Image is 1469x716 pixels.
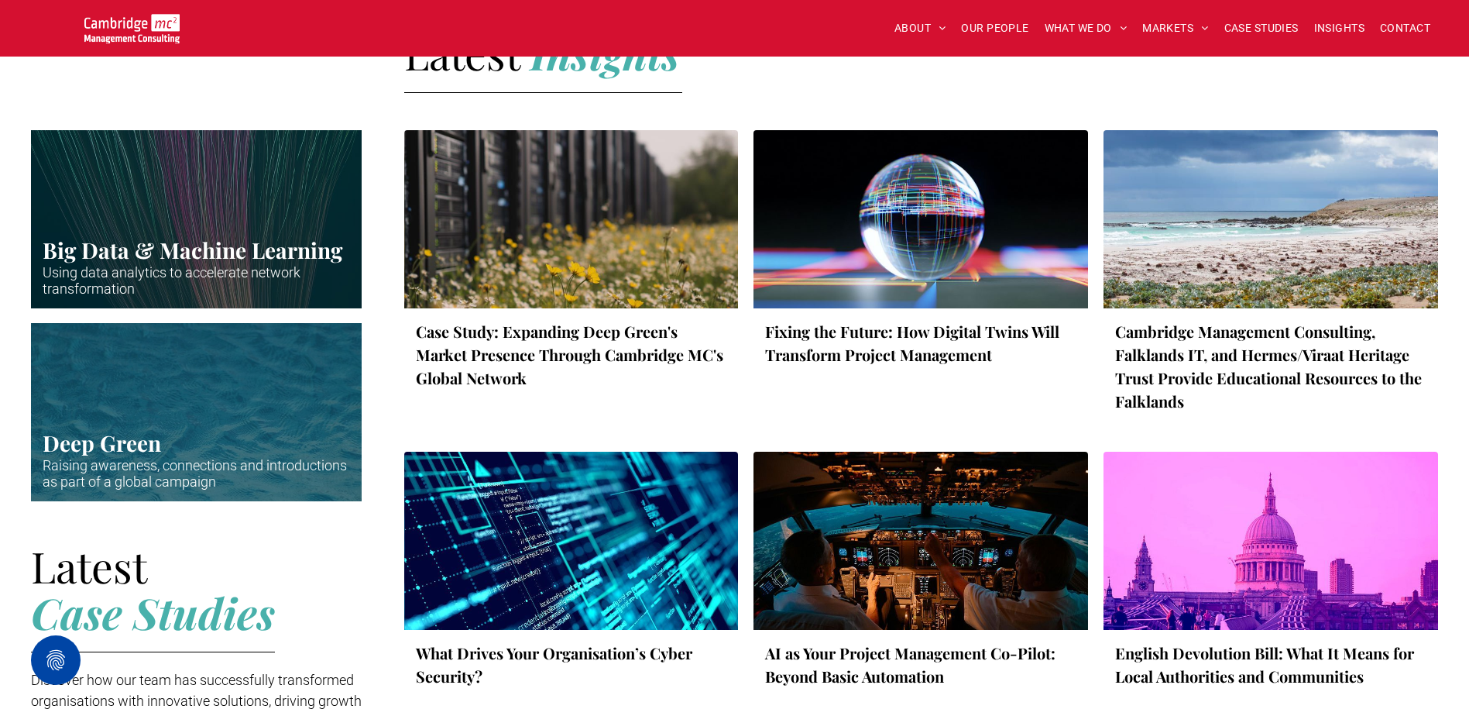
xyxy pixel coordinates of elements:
a: Streams of colour in red and green [31,130,362,308]
a: Case Study: Expanding Deep Green's Market Presence Through Cambridge MC's Global Network [416,320,727,390]
a: CASE STUDIES [1217,16,1306,40]
a: Cambridge Management Consulting, Falklands IT, and Hermes/Viraat Heritage Trust Provide Education... [1115,320,1426,413]
a: Intricate waves in water [31,323,362,501]
a: Your Business Transformed | Cambridge Management Consulting [84,16,180,33]
img: Go to Homepage [84,14,180,43]
a: St Pauls Cathedral, subsea [1103,452,1438,630]
span: Latest [31,537,147,594]
a: A modern office building on a wireframe floor with lava raining from the sky in the background, d... [404,452,739,630]
a: MARKETS [1134,16,1216,40]
a: INSIGHTS [1306,16,1372,40]
a: What Drives Your Organisation’s Cyber Security? [416,642,727,688]
a: CONTACT [1372,16,1438,40]
a: OUR PEOPLE [953,16,1036,40]
strong: Case Studies [31,583,275,641]
a: A vivid photo of the skyline of Stanley on the Falkland Islands, subsea [1103,130,1438,308]
a: A Data centre in a field, digital infrastructure [404,130,739,308]
a: AI co-pilot, digital transformation [753,452,1088,630]
a: ABOUT [887,16,954,40]
a: Fixing the Future: How Digital Twins Will Transform Project Management [765,320,1076,367]
a: WHAT WE DO [1037,16,1135,40]
a: AI as Your Project Management Co-Pilot: Beyond Basic Automation [765,642,1076,688]
a: Crystal ball on a neon floor, digital transformation [753,130,1088,308]
a: English Devolution Bill: What It Means for Local Authorities and Communities [1115,642,1426,688]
